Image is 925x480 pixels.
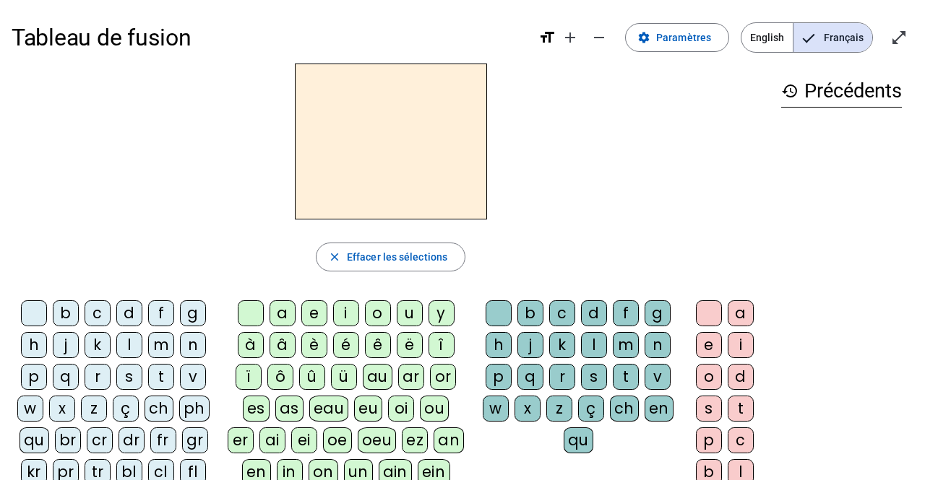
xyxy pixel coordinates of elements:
[434,427,464,453] div: an
[517,332,543,358] div: j
[429,332,455,358] div: î
[517,364,543,390] div: q
[145,396,173,422] div: ch
[53,300,79,326] div: b
[781,75,902,108] h3: Précédents
[696,396,722,422] div: s
[549,332,575,358] div: k
[148,332,174,358] div: m
[116,332,142,358] div: l
[270,332,296,358] div: â
[781,82,799,100] mat-icon: history
[517,300,543,326] div: b
[564,427,593,453] div: qu
[486,332,512,358] div: h
[549,300,575,326] div: c
[585,23,614,52] button: Diminuer la taille de la police
[17,396,43,422] div: w
[728,427,754,453] div: c
[365,332,391,358] div: ê
[549,364,575,390] div: r
[430,364,456,390] div: or
[148,300,174,326] div: f
[890,29,908,46] mat-icon: open_in_full
[270,300,296,326] div: a
[696,427,722,453] div: p
[656,29,711,46] span: Paramètres
[87,427,113,453] div: cr
[581,364,607,390] div: s
[328,250,341,263] mat-icon: close
[148,364,174,390] div: t
[546,396,572,422] div: z
[637,31,650,44] mat-icon: settings
[85,364,111,390] div: r
[259,427,285,453] div: ai
[645,396,674,422] div: en
[323,427,352,453] div: oe
[728,364,754,390] div: d
[420,396,449,422] div: ou
[581,332,607,358] div: l
[645,332,671,358] div: n
[388,396,414,422] div: oi
[301,332,327,358] div: è
[267,364,293,390] div: ô
[182,427,208,453] div: gr
[275,396,304,422] div: as
[333,300,359,326] div: i
[728,300,754,326] div: a
[556,23,585,52] button: Augmenter la taille de la police
[613,332,639,358] div: m
[578,396,604,422] div: ç
[331,364,357,390] div: ü
[429,300,455,326] div: y
[85,332,111,358] div: k
[696,364,722,390] div: o
[179,396,210,422] div: ph
[113,396,139,422] div: ç
[85,300,111,326] div: c
[590,29,608,46] mat-icon: remove
[49,396,75,422] div: x
[119,427,145,453] div: dr
[309,396,349,422] div: eau
[610,396,639,422] div: ch
[515,396,541,422] div: x
[55,427,81,453] div: br
[301,300,327,326] div: e
[397,332,423,358] div: ë
[116,300,142,326] div: d
[613,300,639,326] div: f
[291,427,317,453] div: ei
[645,364,671,390] div: v
[538,29,556,46] mat-icon: format_size
[793,23,872,52] span: Français
[150,427,176,453] div: fr
[696,332,722,358] div: e
[645,300,671,326] div: g
[397,300,423,326] div: u
[398,364,424,390] div: ar
[236,364,262,390] div: ï
[365,300,391,326] div: o
[885,23,913,52] button: Entrer en plein écran
[316,243,465,271] button: Effacer les sélections
[180,364,206,390] div: v
[299,364,325,390] div: û
[333,332,359,358] div: é
[243,396,270,422] div: es
[741,22,873,53] mat-button-toggle-group: Language selection
[20,427,49,453] div: qu
[347,248,447,266] span: Effacer les sélections
[581,300,607,326] div: d
[21,364,47,390] div: p
[358,427,397,453] div: oeu
[363,364,392,390] div: au
[21,332,47,358] div: h
[354,396,382,422] div: eu
[728,332,754,358] div: i
[486,364,512,390] div: p
[180,300,206,326] div: g
[228,427,254,453] div: er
